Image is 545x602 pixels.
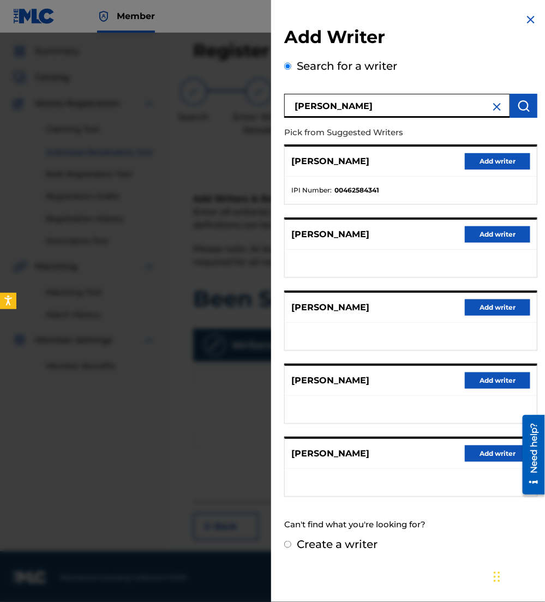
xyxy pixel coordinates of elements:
h2: Add Writer [284,26,537,51]
p: [PERSON_NAME] [291,228,369,241]
p: [PERSON_NAME] [291,155,369,168]
span: Member [117,10,155,22]
p: [PERSON_NAME] [291,447,369,460]
iframe: Chat Widget [490,550,545,602]
p: [PERSON_NAME] [291,374,369,387]
button: Add writer [465,299,530,316]
div: Can't find what you're looking for? [284,513,537,537]
p: [PERSON_NAME] [291,301,369,314]
button: Add writer [465,446,530,462]
img: Search Works [517,99,530,112]
button: Add writer [465,226,530,243]
img: MLC Logo [13,8,55,24]
img: close [490,100,504,113]
label: Search for a writer [297,59,397,73]
span: IPI Number : [291,185,332,195]
div: Drag [494,561,500,593]
p: Pick from Suggested Writers [284,121,475,145]
label: Create a writer [297,538,378,551]
strong: 00462584341 [334,185,379,195]
iframe: Resource Center [514,411,545,499]
button: Add writer [465,372,530,389]
img: Top Rightsholder [97,10,110,23]
button: Add writer [465,153,530,170]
